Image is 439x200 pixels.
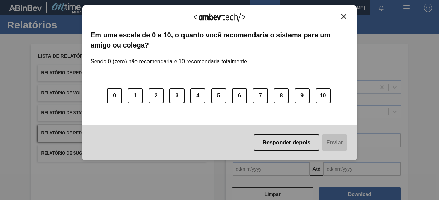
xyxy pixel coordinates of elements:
button: 10 [316,88,331,103]
img: Close [341,14,346,19]
button: 2 [149,88,164,103]
button: 3 [169,88,185,103]
button: Responder depois [254,134,320,151]
button: 7 [253,88,268,103]
label: Sendo 0 (zero) não recomendaria e 10 recomendaria totalmente. [91,50,249,65]
button: 9 [295,88,310,103]
button: 0 [107,88,122,103]
button: 5 [211,88,226,103]
button: 6 [232,88,247,103]
button: 4 [190,88,205,103]
button: 1 [128,88,143,103]
img: Logo Ambevtech [194,13,245,22]
button: Close [339,14,348,19]
label: Em uma escala de 0 a 10, o quanto você recomendaria o sistema para um amigo ou colega? [91,30,348,51]
button: 8 [274,88,289,103]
